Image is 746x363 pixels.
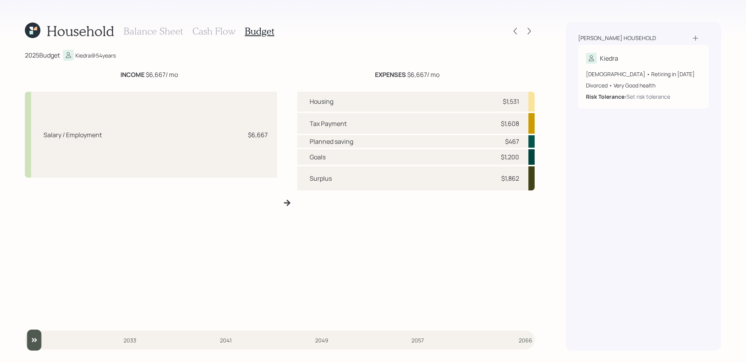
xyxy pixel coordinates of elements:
h3: Budget [245,26,274,37]
h3: Cash Flow [192,26,235,37]
div: $1,862 [501,174,519,183]
div: Housing [310,97,333,106]
div: Divorced • Very Good health [586,81,701,89]
b: INCOME [120,70,145,79]
b: EXPENSES [375,70,406,79]
div: Salary / Employment [44,130,102,140]
h1: Household [47,23,114,39]
div: 2025 Budget [25,51,60,60]
div: Kiedra @ 54 years [75,51,116,59]
div: [DEMOGRAPHIC_DATA] • Retiring in [DATE] [586,70,701,78]
div: [PERSON_NAME] household [578,34,656,42]
div: Set risk tolerance [626,92,670,101]
div: $467 [505,137,519,146]
div: $1,200 [501,152,519,162]
div: Kiedra [600,54,618,63]
div: $6,667 [248,130,268,140]
div: $6,667 / mo [120,70,178,79]
div: Goals [310,152,326,162]
div: $1,531 [503,97,519,106]
div: Surplus [310,174,332,183]
div: $1,608 [501,119,519,128]
div: $6,667 / mo [375,70,439,79]
h3: Balance Sheet [124,26,183,37]
b: Risk Tolerance: [586,93,626,100]
div: Planned saving [310,137,353,146]
div: Tax Payment [310,119,347,128]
